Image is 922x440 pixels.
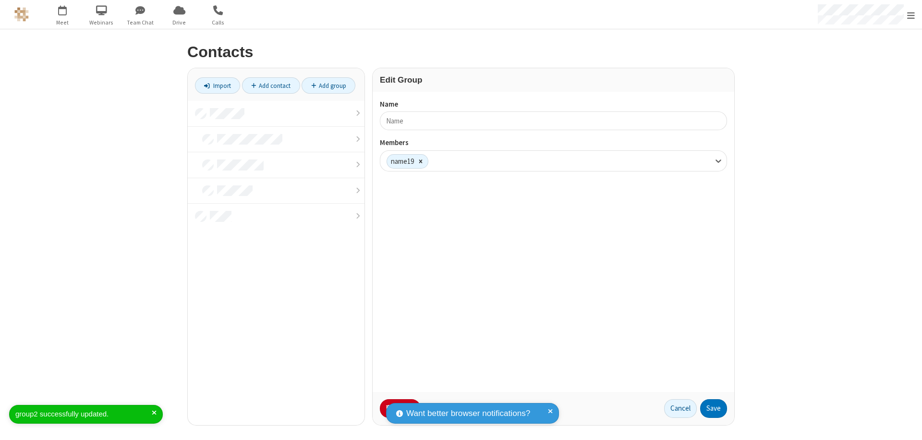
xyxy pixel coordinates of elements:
h2: Contacts [187,44,735,61]
label: Members [380,137,727,148]
label: Name [380,99,727,110]
a: Import [195,77,240,94]
div: group2 successfully updated. [15,409,152,420]
a: Add contact [242,77,300,94]
span: Team Chat [122,18,158,27]
h3: Edit Group [380,75,727,85]
input: Name [380,111,727,130]
a: Add group [302,77,355,94]
button: Save [700,399,727,418]
a: Cancel [664,399,697,418]
span: Webinars [84,18,120,27]
span: Drive [161,18,197,27]
span: Calls [200,18,236,27]
div: name19 [387,155,414,169]
button: Delete [380,399,421,418]
span: Meet [45,18,81,27]
img: QA Selenium DO NOT DELETE OR CHANGE [14,7,29,22]
span: Want better browser notifications? [406,407,530,420]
